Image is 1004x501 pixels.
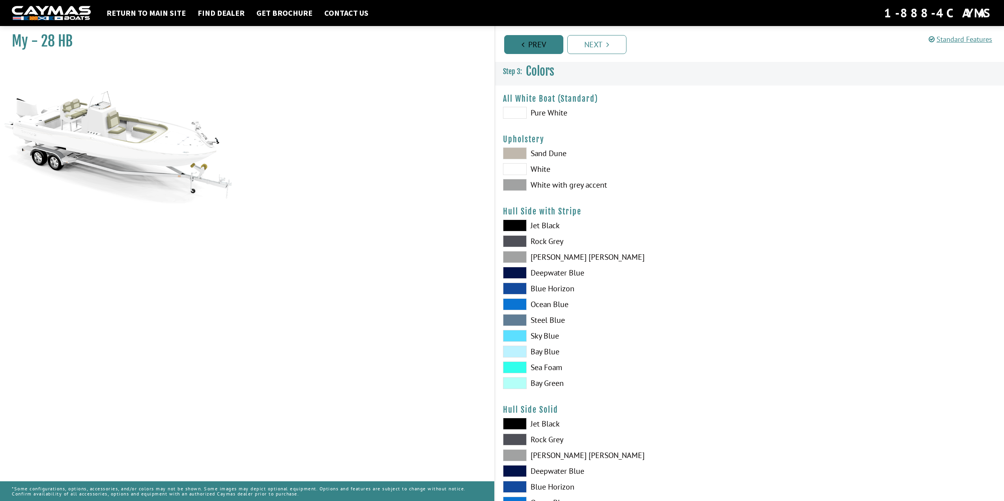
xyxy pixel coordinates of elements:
label: Sea Foam [503,361,742,373]
a: Prev [504,35,563,54]
label: Deepwater Blue [503,465,742,477]
label: Bay Blue [503,346,742,358]
label: Rock Grey [503,235,742,247]
h4: Upholstery [503,134,997,144]
a: Next [567,35,626,54]
label: White with grey accent [503,179,742,191]
label: White [503,163,742,175]
a: Find Dealer [194,8,249,18]
h1: My - 28 HB [12,32,475,50]
h4: All White Boat (Standard) [503,94,997,104]
label: [PERSON_NAME] [PERSON_NAME] [503,449,742,461]
h4: Hull Side Solid [503,405,997,415]
label: Jet Black [503,220,742,231]
label: Jet Black [503,418,742,430]
label: Ocean Blue [503,298,742,310]
h4: Hull Side with Stripe [503,207,997,216]
label: Deepwater Blue [503,267,742,279]
label: Pure White [503,107,742,119]
label: Blue Horizon [503,481,742,493]
label: Rock Grey [503,434,742,445]
a: Return to main site [103,8,190,18]
p: *Some configurations, options, accessories, and/or colors may not be shown. Some images may depic... [12,482,482,500]
label: Sky Blue [503,330,742,342]
label: Blue Horizon [503,283,742,294]
a: Contact Us [320,8,372,18]
label: [PERSON_NAME] [PERSON_NAME] [503,251,742,263]
img: white-logo-c9c8dbefe5ff5ceceb0f0178aa75bf4bb51f6bca0971e226c86eb53dfe498488.png [12,6,91,20]
label: Steel Blue [503,314,742,326]
div: 1-888-4CAYMAS [884,4,992,22]
a: Get Brochure [252,8,316,18]
a: Standard Features [929,35,992,44]
label: Sand Dune [503,147,742,159]
label: Bay Green [503,377,742,389]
